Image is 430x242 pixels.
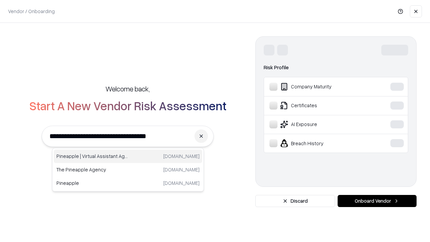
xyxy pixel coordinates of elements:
div: Company Maturity [269,83,370,91]
p: [DOMAIN_NAME] [163,179,200,187]
button: Onboard Vendor [338,195,417,207]
div: Certificates [269,102,370,110]
div: Breach History [269,139,370,147]
p: [DOMAIN_NAME] [163,153,200,160]
button: Discard [255,195,335,207]
p: [DOMAIN_NAME] [163,166,200,173]
h2: Start A New Vendor Risk Assessment [29,99,226,112]
div: Risk Profile [264,64,408,72]
p: Pineapple | Virtual Assistant Agency [56,153,128,160]
p: Vendor / Onboarding [8,8,55,15]
h5: Welcome back, [105,84,150,93]
div: AI Exposure [269,120,370,128]
p: Pineapple [56,179,128,187]
p: The Pineapple Agency [56,166,128,173]
div: Suggestions [52,148,204,192]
